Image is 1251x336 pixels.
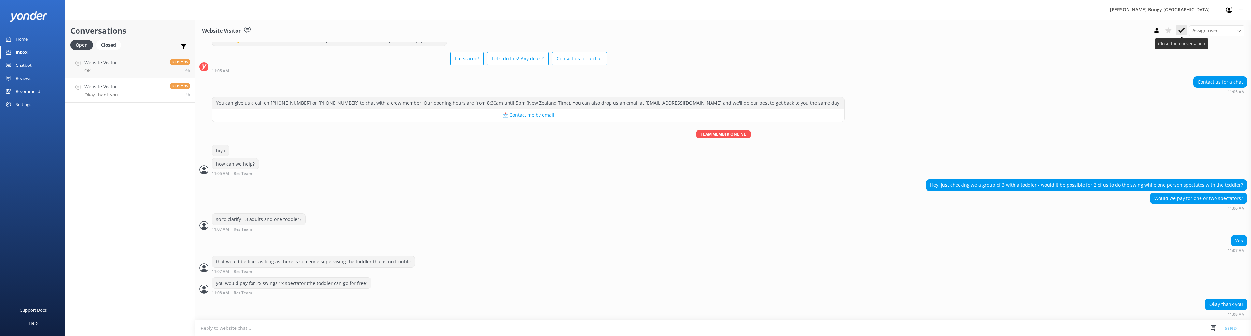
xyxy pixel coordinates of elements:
strong: 11:07 AM [1228,249,1245,253]
div: Sep 14 2025 11:05am (UTC +12:00) Pacific/Auckland [212,68,607,73]
div: Assign User [1189,25,1244,36]
h2: Conversations [70,24,190,37]
strong: 11:05 AM [1228,90,1245,94]
div: Sep 14 2025 11:05am (UTC +12:00) Pacific/Auckland [1193,89,1247,94]
h4: Website Visitor [84,59,117,66]
a: Website VisitorOkay thank youReply4h [65,78,195,103]
a: Closed [96,41,124,48]
strong: 11:07 AM [212,270,229,274]
div: that would be fine, as long as there is someone supervising the toddler that is no trouble [212,256,415,267]
div: Sep 14 2025 11:07am (UTC +12:00) Pacific/Auckland [212,269,415,274]
div: Sep 14 2025 11:08am (UTC +12:00) Pacific/Auckland [1205,312,1247,316]
span: Reply [170,83,190,89]
p: OK [84,68,117,74]
span: Sep 14 2025 11:08am (UTC +12:00) Pacific/Auckland [185,92,190,97]
div: Help [29,316,38,329]
button: I'm scared! [450,52,484,65]
span: Res Team [234,291,252,295]
span: Team member online [696,130,751,138]
div: you would pay for 2x swings 1x spectator (the toddler can go for free) [212,278,371,289]
h3: Website Visitor [202,27,241,35]
button: Let's do this! Any deals? [487,52,549,65]
img: yonder-white-logo.png [10,11,47,22]
button: 📩 Contact me by email [212,109,844,122]
div: Recommend [16,85,40,98]
div: Sep 14 2025 11:05am (UTC +12:00) Pacific/Auckland [212,171,273,176]
div: Sep 14 2025 11:07am (UTC +12:00) Pacific/Auckland [212,227,306,232]
div: Okay thank you [1205,299,1247,310]
div: Chatbot [16,59,32,72]
div: Inbox [16,46,28,59]
a: Website VisitorOKReply4h [65,54,195,78]
div: Open [70,40,93,50]
p: Okay thank you [84,92,118,98]
div: Support Docs [20,303,47,316]
div: Sep 14 2025 11:06am (UTC +12:00) Pacific/Auckland [1150,206,1247,210]
div: so to clarify - 3 adults and one toddler? [212,214,305,225]
strong: 11:07 AM [212,227,229,232]
div: Settings [16,98,31,111]
div: You can give us a call on [PHONE_NUMBER] or [PHONE_NUMBER] to chat with a crew member. Our openin... [212,97,844,109]
div: Hey, just checking we a group of 3 with a toddler - would it be possible for 2 of us to do the sw... [926,180,1247,191]
h4: Website Visitor [84,83,118,90]
strong: 11:08 AM [1228,313,1245,316]
div: hiya [212,145,229,156]
span: Res Team [234,172,252,176]
div: Sep 14 2025 11:08am (UTC +12:00) Pacific/Auckland [212,290,371,295]
div: Reviews [16,72,31,85]
span: Res Team [234,227,252,232]
strong: 11:05 AM [212,69,229,73]
div: Closed [96,40,121,50]
span: Reply [170,59,190,65]
div: Contact us for a chat [1194,77,1247,88]
strong: 11:08 AM [212,291,229,295]
div: Yes [1231,235,1247,246]
button: Contact us for a chat [552,52,607,65]
a: Open [70,41,96,48]
div: Home [16,33,28,46]
span: Res Team [234,270,252,274]
div: how can we help? [212,158,259,169]
div: Sep 14 2025 11:07am (UTC +12:00) Pacific/Auckland [1228,248,1247,253]
span: Sep 14 2025 11:51am (UTC +12:00) Pacific/Auckland [185,67,190,73]
strong: 11:06 AM [1228,206,1245,210]
strong: 11:05 AM [212,172,229,176]
span: Assign user [1192,27,1218,34]
div: Would we pay for one or two spectators? [1150,193,1247,204]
